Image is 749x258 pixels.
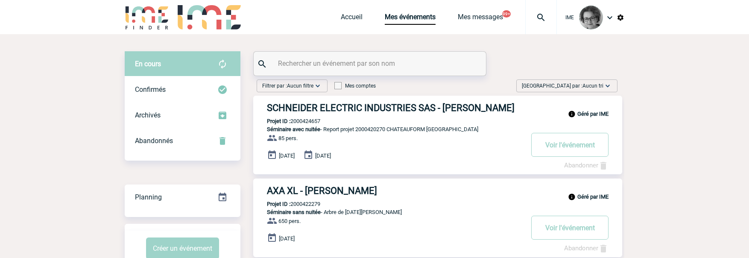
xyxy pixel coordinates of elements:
[385,13,436,25] a: Mes événements
[502,10,511,18] button: 99+
[564,161,609,169] a: Abandonner
[341,13,363,25] a: Accueil
[279,152,295,159] span: [DATE]
[564,244,609,252] a: Abandonner
[577,193,609,200] b: Géré par IME
[458,13,503,25] a: Mes messages
[579,6,603,29] img: 101028-0.jpg
[267,209,321,215] span: Séminaire sans nuitée
[125,184,240,209] a: Planning
[278,135,298,141] span: 85 pers.
[125,103,240,128] div: Retrouvez ici tous les événements que vous avez décidé d'archiver
[267,126,320,132] span: Séminaire avec nuitée
[135,137,173,145] span: Abandonnés
[531,216,609,240] button: Voir l'événement
[603,82,612,90] img: baseline_expand_more_white_24dp-b.png
[577,111,609,117] b: Géré par IME
[253,126,523,132] p: - Report projet 2000420270 CHATEAUFORM [GEOGRAPHIC_DATA]
[278,218,301,224] span: 650 pers.
[125,128,240,154] div: Retrouvez ici tous vos événements annulés
[253,209,523,215] p: - Arbre de [DATE][PERSON_NAME]
[315,152,331,159] span: [DATE]
[287,83,313,89] span: Aucun filtre
[125,185,240,210] div: Retrouvez ici tous vos événements organisés par date et état d'avancement
[135,85,166,94] span: Confirmés
[531,133,609,157] button: Voir l'événement
[582,83,603,89] span: Aucun tri
[253,185,622,196] a: AXA XL - [PERSON_NAME]
[135,111,161,119] span: Archivés
[125,5,169,29] img: IME-Finder
[276,57,466,70] input: Rechercher un événement par son nom
[568,110,576,118] img: info_black_24dp.svg
[253,118,320,124] p: 2000424657
[334,83,376,89] label: Mes comptes
[253,201,320,207] p: 2000422279
[267,103,523,113] h3: SCHNEIDER ELECTRIC INDUSTRIES SAS - [PERSON_NAME]
[253,103,622,113] a: SCHNEIDER ELECTRIC INDUSTRIES SAS - [PERSON_NAME]
[565,15,574,21] span: IME
[279,235,295,242] span: [DATE]
[135,193,162,201] span: Planning
[125,51,240,77] div: Retrouvez ici tous vos évènements avant confirmation
[568,193,576,201] img: info_black_24dp.svg
[267,201,290,207] b: Projet ID :
[267,185,523,196] h3: AXA XL - [PERSON_NAME]
[313,82,322,90] img: baseline_expand_more_white_24dp-b.png
[522,82,603,90] span: [GEOGRAPHIC_DATA] par :
[267,118,290,124] b: Projet ID :
[262,82,313,90] span: Filtrer par :
[135,60,161,68] span: En cours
